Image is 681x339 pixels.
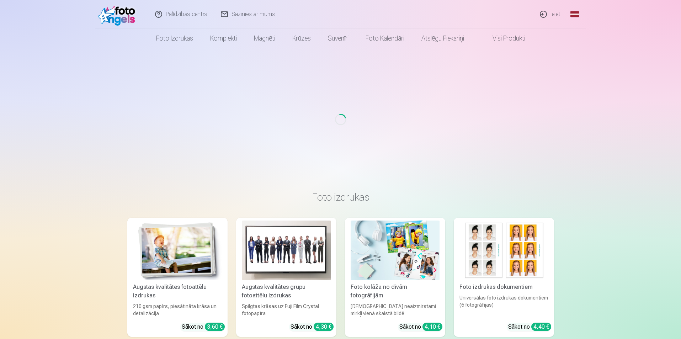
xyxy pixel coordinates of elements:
[182,323,225,331] div: Sākot no
[236,218,336,337] a: Augstas kvalitātes grupu fotoattēlu izdrukasAugstas kvalitātes grupu fotoattēlu izdrukasSpilgtas ...
[457,283,551,291] div: Foto izdrukas dokumentiem
[205,323,225,331] div: 3,60 €
[348,303,442,317] div: [DEMOGRAPHIC_DATA] neaizmirstami mirkļi vienā skaistā bildē
[508,323,551,331] div: Sākot no
[357,28,413,48] a: Foto kalendāri
[422,323,442,331] div: 4,10 €
[314,323,334,331] div: 4,30 €
[245,28,284,48] a: Magnēti
[348,283,442,300] div: Foto kolāža no divām fotogrāfijām
[239,303,334,317] div: Spilgtas krāsas uz Fuji Film Crystal fotopapīra
[413,28,473,48] a: Atslēgu piekariņi
[473,28,534,48] a: Visi produkti
[284,28,319,48] a: Krūzes
[351,221,440,280] img: Foto kolāža no divām fotogrāfijām
[242,221,331,280] img: Augstas kvalitātes grupu fotoattēlu izdrukas
[319,28,357,48] a: Suvenīri
[345,218,445,337] a: Foto kolāža no divām fotogrāfijāmFoto kolāža no divām fotogrāfijām[DEMOGRAPHIC_DATA] neaizmirstam...
[130,303,225,317] div: 210 gsm papīrs, piesātināta krāsa un detalizācija
[133,191,548,203] h3: Foto izdrukas
[239,283,334,300] div: Augstas kvalitātes grupu fotoattēlu izdrukas
[130,283,225,300] div: Augstas kvalitātes fotoattēlu izdrukas
[459,221,548,280] img: Foto izdrukas dokumentiem
[148,28,202,48] a: Foto izdrukas
[98,3,139,26] img: /fa1
[531,323,551,331] div: 4,40 €
[399,323,442,331] div: Sākot no
[454,218,554,337] a: Foto izdrukas dokumentiemFoto izdrukas dokumentiemUniversālas foto izdrukas dokumentiem (6 fotogr...
[291,323,334,331] div: Sākot no
[127,218,228,337] a: Augstas kvalitātes fotoattēlu izdrukasAugstas kvalitātes fotoattēlu izdrukas210 gsm papīrs, piesā...
[457,294,551,317] div: Universālas foto izdrukas dokumentiem (6 fotogrāfijas)
[133,221,222,280] img: Augstas kvalitātes fotoattēlu izdrukas
[202,28,245,48] a: Komplekti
